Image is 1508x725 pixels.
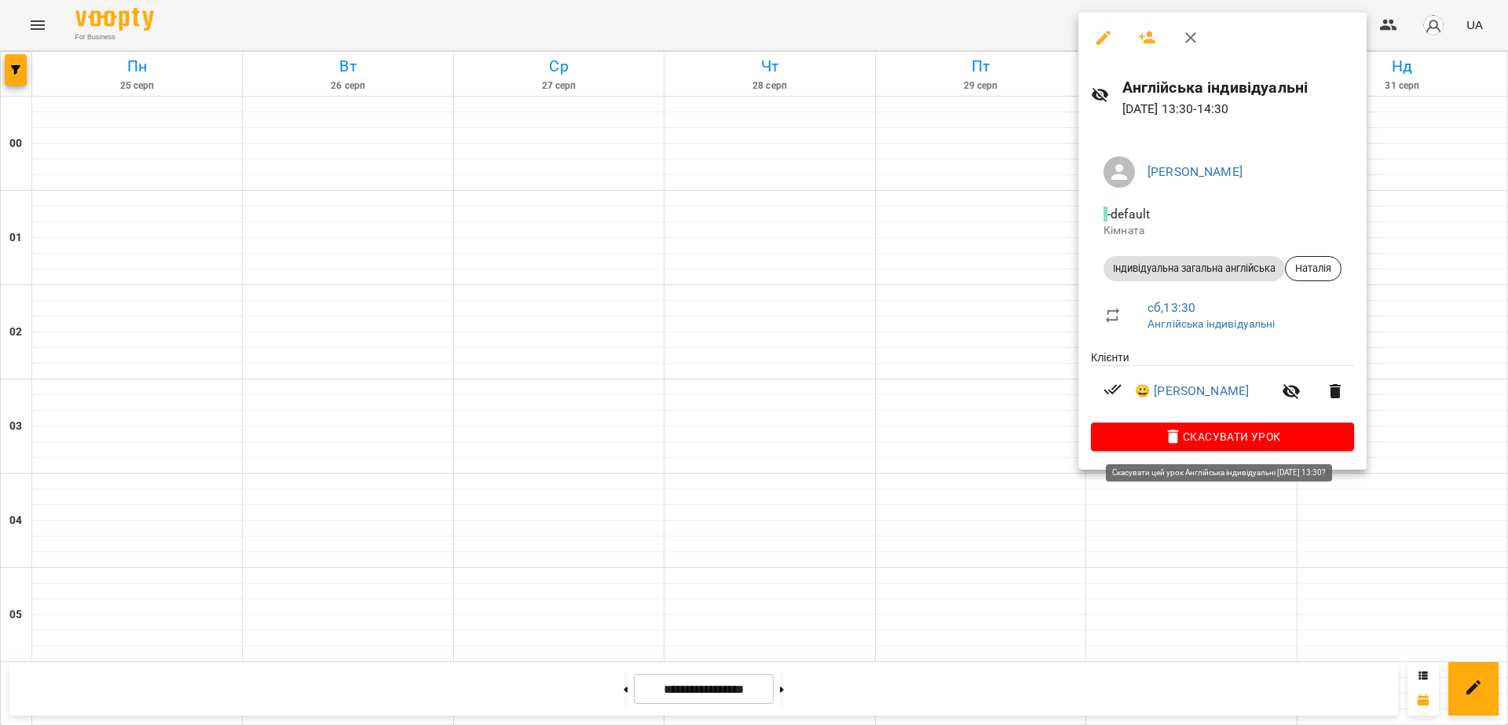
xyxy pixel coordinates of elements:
h6: Англійська індивідуальні [1122,75,1354,100]
ul: Клієнти [1091,350,1354,423]
span: - default [1104,207,1153,222]
p: [DATE] 13:30 - 14:30 [1122,100,1354,119]
span: Індивідуальна загальна англійська [1104,262,1285,276]
a: Англійська індивідуальні [1147,317,1276,330]
svg: Візит сплачено [1104,380,1122,399]
a: сб , 13:30 [1147,300,1195,315]
span: Скасувати Урок [1104,427,1341,446]
a: [PERSON_NAME] [1147,164,1243,179]
a: 😀 [PERSON_NAME] [1135,382,1249,401]
button: Скасувати Урок [1091,423,1354,451]
span: Наталія [1286,262,1341,276]
p: Кімната [1104,223,1341,239]
div: Наталія [1285,256,1341,281]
